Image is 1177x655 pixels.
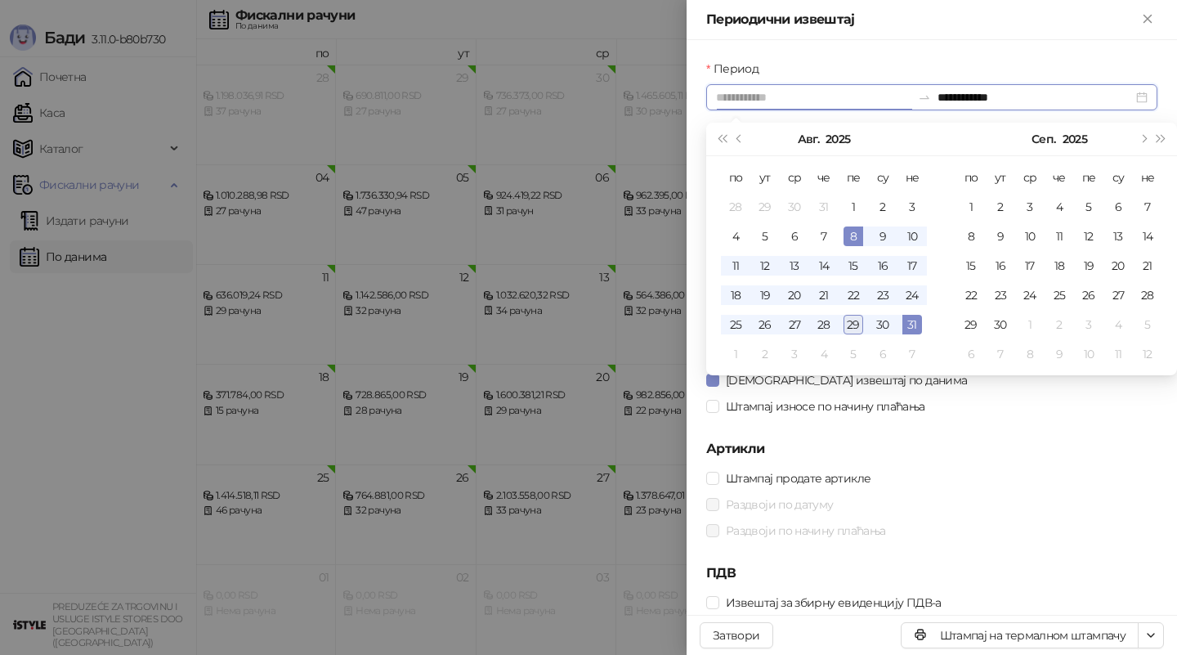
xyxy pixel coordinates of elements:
td: 2025-08-22 [839,280,868,310]
th: ср [780,163,809,192]
td: 2025-08-04 [721,222,750,251]
td: 2025-08-05 [750,222,780,251]
td: 2025-09-06 [868,339,897,369]
div: Периодични извештај [706,10,1138,29]
td: 2025-08-15 [839,251,868,280]
div: 17 [902,256,922,276]
div: 13 [785,256,804,276]
td: 2025-08-23 [868,280,897,310]
td: 2025-10-07 [986,339,1015,369]
th: ср [1015,163,1045,192]
th: по [956,163,986,192]
td: 2025-08-13 [780,251,809,280]
td: 2025-10-05 [1133,310,1162,339]
div: 25 [1049,285,1069,305]
th: ут [750,163,780,192]
td: 2025-09-14 [1133,222,1162,251]
td: 2025-09-19 [1074,251,1103,280]
th: не [1133,163,1162,192]
td: 2025-09-17 [1015,251,1045,280]
div: 10 [1020,227,1040,246]
div: 15 [961,256,981,276]
button: Изабери месец [1032,123,1055,155]
div: 10 [902,227,922,246]
div: 24 [902,285,922,305]
td: 2025-10-08 [1015,339,1045,369]
span: to [918,91,931,104]
td: 2025-09-11 [1045,222,1074,251]
div: 21 [814,285,834,305]
td: 2025-09-18 [1045,251,1074,280]
td: 2025-10-12 [1133,339,1162,369]
td: 2025-07-30 [780,192,809,222]
td: 2025-09-23 [986,280,1015,310]
div: 11 [1108,344,1128,364]
td: 2025-09-07 [897,339,927,369]
td: 2025-08-21 [809,280,839,310]
td: 2025-07-28 [721,192,750,222]
td: 2025-09-21 [1133,251,1162,280]
td: 2025-08-30 [868,310,897,339]
div: 16 [873,256,893,276]
td: 2025-09-04 [809,339,839,369]
button: Затвори [700,622,773,648]
div: 21 [1138,256,1157,276]
div: 8 [844,227,863,246]
td: 2025-07-29 [750,192,780,222]
button: Изабери годину [1063,123,1087,155]
div: 6 [873,344,893,364]
td: 2025-07-31 [809,192,839,222]
th: по [721,163,750,192]
td: 2025-09-10 [1015,222,1045,251]
h5: ПДВ [706,563,1157,583]
td: 2025-09-02 [986,192,1015,222]
div: 25 [726,315,745,334]
td: 2025-08-08 [839,222,868,251]
div: 3 [1020,197,1040,217]
td: 2025-08-11 [721,251,750,280]
div: 26 [1079,285,1099,305]
div: 7 [1138,197,1157,217]
div: 6 [785,227,804,246]
div: 3 [902,197,922,217]
td: 2025-08-26 [750,310,780,339]
div: 18 [1049,256,1069,276]
div: 2 [991,197,1010,217]
div: 28 [726,197,745,217]
div: 18 [726,285,745,305]
td: 2025-09-29 [956,310,986,339]
div: 31 [902,315,922,334]
div: 29 [961,315,981,334]
div: 16 [991,256,1010,276]
div: 14 [1138,227,1157,246]
td: 2025-08-20 [780,280,809,310]
td: 2025-09-28 [1133,280,1162,310]
td: 2025-09-07 [1133,192,1162,222]
div: 5 [844,344,863,364]
button: Штампај на термалном штампачу [901,622,1139,648]
th: пе [839,163,868,192]
div: 20 [1108,256,1128,276]
div: 9 [1049,344,1069,364]
td: 2025-09-22 [956,280,986,310]
div: 13 [1108,227,1128,246]
td: 2025-08-02 [868,192,897,222]
td: 2025-08-03 [897,192,927,222]
td: 2025-09-30 [986,310,1015,339]
div: 10 [1079,344,1099,364]
input: Период [716,88,911,106]
th: су [1103,163,1133,192]
div: 27 [1108,285,1128,305]
td: 2025-10-03 [1074,310,1103,339]
td: 2025-08-29 [839,310,868,339]
div: 6 [1108,197,1128,217]
td: 2025-09-03 [780,339,809,369]
div: 8 [961,227,981,246]
td: 2025-09-01 [721,339,750,369]
td: 2025-08-27 [780,310,809,339]
div: 7 [902,344,922,364]
div: 30 [785,197,804,217]
div: 1 [844,197,863,217]
label: Период [706,60,768,78]
span: Извештај за збирну евиденцију ПДВ-а [719,594,948,612]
